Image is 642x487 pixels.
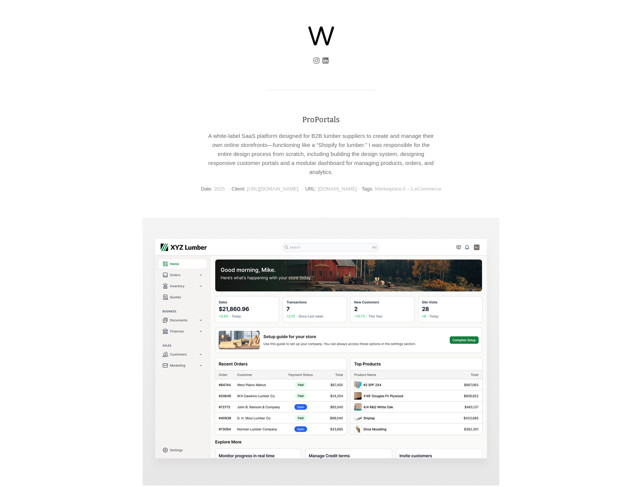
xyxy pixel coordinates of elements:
span: 2025 [214,186,225,192]
img: Nick Vyhouski [308,26,334,45]
a: eCommerce [414,186,441,192]
a: Marketplace [375,186,402,192]
h4: Tags: [359,186,374,192]
a: 0→1 [403,186,413,192]
h4: Date: [201,186,212,192]
span: , [413,186,415,192]
h4: Client: [228,186,245,192]
span: [URL][DOMAIN_NAME] [247,186,298,192]
a: [DOMAIN_NAME] [318,186,357,192]
p: A white-label SaaS platform designed for B2B lumber suppliers to create and manage their own onli... [205,132,437,177]
h1: ProPortals [143,113,499,126]
h4: URL: [302,186,316,192]
span: , [402,186,403,192]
